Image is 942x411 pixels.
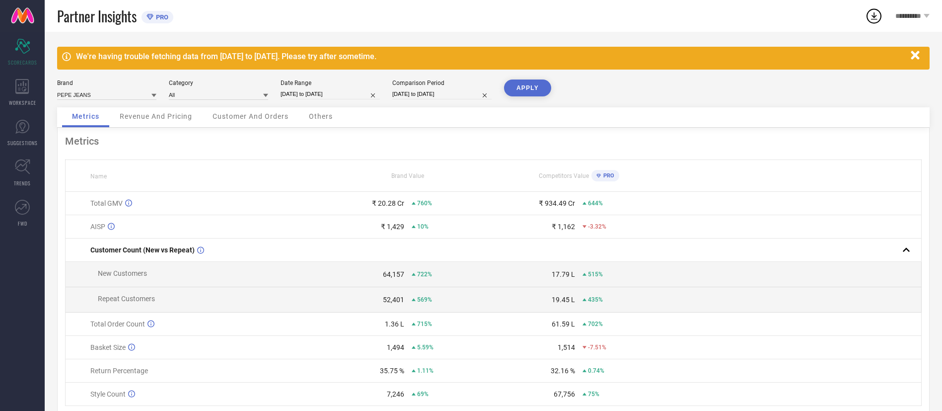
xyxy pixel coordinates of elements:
span: Others [309,112,333,120]
div: ₹ 934.49 Cr [539,199,575,207]
span: Total Order Count [90,320,145,328]
span: 69% [417,391,429,398]
span: FWD [18,220,27,227]
div: Metrics [65,135,922,147]
span: TRENDS [14,179,31,187]
div: 35.75 % [380,367,404,375]
span: PRO [601,172,614,179]
span: Total GMV [90,199,123,207]
span: Competitors Value [539,172,589,179]
span: 715% [417,321,432,328]
div: Category [169,80,268,86]
div: 1,494 [387,343,404,351]
div: 32.16 % [551,367,575,375]
span: 722% [417,271,432,278]
span: -7.51% [588,344,606,351]
div: ₹ 1,429 [381,223,404,231]
span: Customer And Orders [213,112,289,120]
div: We're having trouble fetching data from [DATE] to [DATE]. Please try after sometime. [76,52,906,61]
span: 435% [588,296,603,303]
span: 515% [588,271,603,278]
span: AISP [90,223,105,231]
span: 1.11% [417,367,434,374]
span: Return Percentage [90,367,148,375]
span: 644% [588,200,603,207]
span: 702% [588,321,603,328]
span: 5.59% [417,344,434,351]
input: Select comparison period [392,89,492,99]
div: 17.79 L [552,270,575,278]
div: ₹ 20.28 Cr [372,199,404,207]
span: 569% [417,296,432,303]
div: 19.45 L [552,296,575,304]
span: 0.74% [588,367,604,374]
span: Brand Value [391,172,424,179]
span: SUGGESTIONS [7,139,38,147]
span: 75% [588,391,599,398]
div: ₹ 1,162 [552,223,575,231]
div: 7,246 [387,390,404,398]
span: Repeat Customers [98,295,155,303]
div: 1,514 [558,343,575,351]
span: WORKSPACE [9,99,36,106]
div: 61.59 L [552,320,575,328]
span: Basket Size [90,343,126,351]
span: New Customers [98,269,147,277]
span: Partner Insights [57,6,137,26]
button: APPLY [504,80,551,96]
span: Name [90,173,107,180]
span: 10% [417,223,429,230]
span: PRO [153,13,168,21]
input: Select date range [281,89,380,99]
div: Comparison Period [392,80,492,86]
span: SCORECARDS [8,59,37,66]
span: 760% [417,200,432,207]
span: Metrics [72,112,99,120]
div: 1.36 L [385,320,404,328]
span: Customer Count (New vs Repeat) [90,246,195,254]
div: Brand [57,80,156,86]
div: 67,756 [554,390,575,398]
div: Date Range [281,80,380,86]
div: 52,401 [383,296,404,304]
span: Revenue And Pricing [120,112,192,120]
div: 64,157 [383,270,404,278]
div: Open download list [865,7,883,25]
span: -3.32% [588,223,606,230]
span: Style Count [90,390,126,398]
